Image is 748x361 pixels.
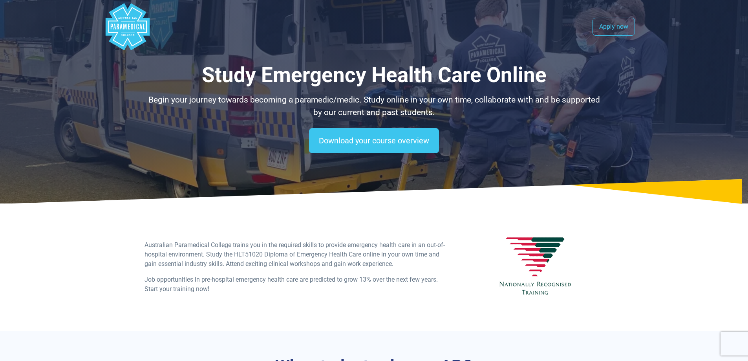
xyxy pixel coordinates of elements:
p: Begin your journey towards becoming a paramedic/medic. Study online in your own time, collaborate... [144,94,604,119]
p: Job opportunities in pre-hospital emergency health care are predicted to grow 13% over the next f... [144,275,448,294]
p: Australian Paramedical College trains you in the required skills to provide emergency health care... [144,240,448,269]
div: Australian Paramedical College [104,3,151,50]
a: Apply now [593,18,635,36]
h1: Study Emergency Health Care Online [144,63,604,88]
a: Download your course overview [309,128,439,153]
